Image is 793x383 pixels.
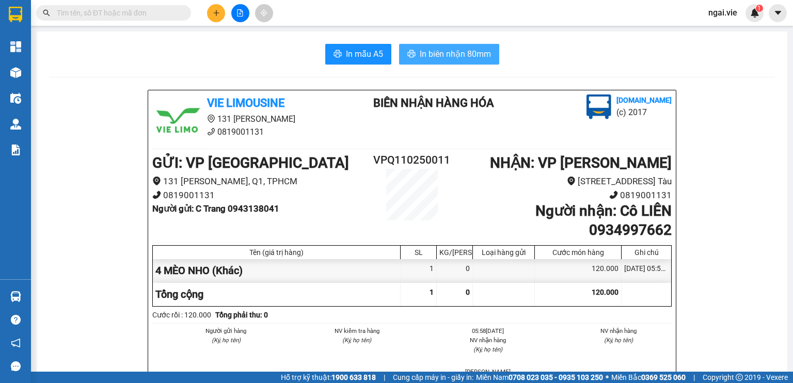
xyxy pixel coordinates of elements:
h2: VPQ110250011 [369,152,455,169]
div: 1 [401,259,437,282]
i: (Ký, họ tên) [604,337,633,344]
li: VP VP [PERSON_NAME] [71,44,137,67]
li: [STREET_ADDRESS] Tàu [455,174,672,188]
button: printerIn mẫu A5 [325,44,391,65]
span: phone [152,190,161,199]
div: Cước món hàng [537,248,618,257]
span: | [384,372,385,383]
button: aim [255,4,273,22]
li: 131 [PERSON_NAME], Q1, TPHCM [152,174,369,188]
button: file-add [231,4,249,22]
div: 120.000 [535,259,622,282]
img: logo.jpg [152,94,204,146]
span: environment [567,177,576,185]
span: plus [213,9,220,17]
i: (Ký, họ tên) [342,337,371,344]
span: Hỗ trợ kỹ thuật: [281,372,376,383]
span: In biên nhận 80mm [420,47,491,60]
span: | [693,372,695,383]
li: (c) 2017 [616,106,672,119]
span: Miền Nam [476,372,603,383]
b: Người nhận : Cô LIÊN 0934997662 [535,202,672,238]
strong: 1900 633 818 [331,373,376,381]
li: NV kiểm tra hàng [304,326,410,336]
img: warehouse-icon [10,119,21,130]
b: [DOMAIN_NAME] [616,96,672,104]
div: 0 [437,259,473,282]
span: In mẫu A5 [346,47,383,60]
b: GỬI : VP [GEOGRAPHIC_DATA] [152,154,349,171]
button: caret-down [769,4,787,22]
li: 131 [PERSON_NAME] [152,113,344,125]
span: environment [207,115,215,123]
div: Cước rồi : 120.000 [152,309,211,321]
li: Vie Limousine [5,5,150,25]
img: logo.jpg [5,5,41,41]
span: environment [71,69,78,76]
li: NV nhận hàng [435,336,541,345]
li: 0819001131 [152,125,344,138]
span: 1 [757,5,761,12]
img: dashboard-icon [10,41,21,52]
b: Biên nhận hàng hóa [373,97,494,109]
strong: 0369 525 060 [641,373,686,381]
span: Miền Bắc [611,372,686,383]
button: plus [207,4,225,22]
span: aim [260,9,267,17]
b: Người gửi : C Trang 0943138041 [152,203,279,214]
img: logo-vxr [9,7,22,22]
i: (Ký, họ tên) [473,346,502,353]
span: file-add [236,9,244,17]
b: Vie Limousine [207,97,284,109]
span: Cung cấp máy in - giấy in: [393,372,473,383]
span: caret-down [773,8,783,18]
span: phone [609,190,618,199]
span: environment [152,177,161,185]
div: Loại hàng gửi [475,248,532,257]
li: VP VP [GEOGRAPHIC_DATA] [5,44,71,78]
img: warehouse-icon [10,93,21,104]
sup: 1 [756,5,763,12]
div: Tên (giá trị hàng) [155,248,398,257]
div: SL [403,248,434,257]
span: ⚪️ [606,375,609,379]
input: Tìm tên, số ĐT hoặc mã đơn [57,7,179,19]
b: NHẬN : VP [PERSON_NAME] [490,154,672,171]
div: [DATE] 05:56:17 [622,259,671,282]
span: ngai.vie [700,6,746,19]
img: warehouse-icon [10,67,21,78]
div: Ghi chú [624,248,669,257]
span: message [11,361,21,371]
span: 0 [466,288,470,296]
img: icon-new-feature [750,8,759,18]
span: phone [207,127,215,136]
i: (Ký, họ tên) [212,337,241,344]
span: search [43,9,50,17]
span: notification [11,338,21,348]
span: question-circle [11,315,21,325]
div: 4 MÈO NHO (Khác) [153,259,401,282]
span: Tổng cộng [155,288,203,300]
img: logo.jpg [586,94,611,119]
li: 0819001131 [455,188,672,202]
strong: 0708 023 035 - 0935 103 250 [509,373,603,381]
b: Tổng phải thu: 0 [215,311,268,319]
li: [PERSON_NAME] [435,367,541,376]
span: copyright [736,374,743,381]
li: 0819001131 [152,188,369,202]
img: warehouse-icon [10,291,21,302]
span: 120.000 [592,288,618,296]
span: printer [407,50,416,59]
img: solution-icon [10,145,21,155]
span: printer [334,50,342,59]
button: printerIn biên nhận 80mm [399,44,499,65]
li: 05:58[DATE] [435,326,541,336]
li: NV nhận hàng [566,326,672,336]
li: Người gửi hàng [173,326,279,336]
div: KG/[PERSON_NAME] [439,248,470,257]
span: 1 [430,288,434,296]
